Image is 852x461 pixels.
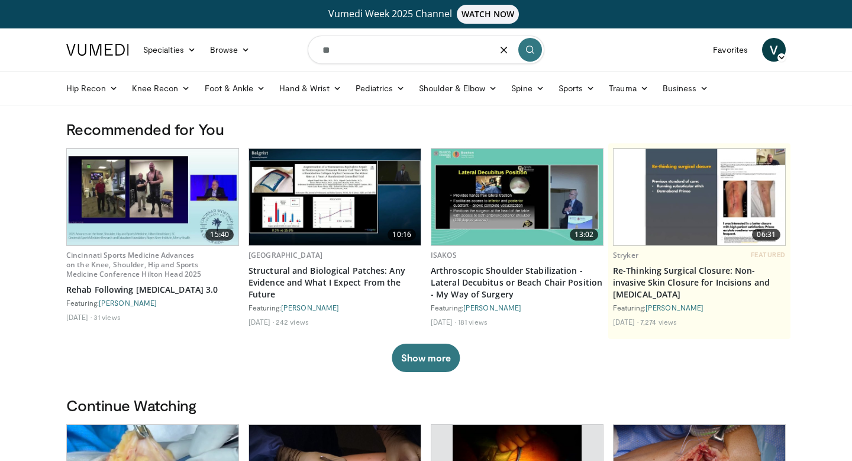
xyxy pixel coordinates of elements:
button: Show more [392,344,460,372]
a: Structural and Biological Patches: Any Evidence and What I Expect From the Future [248,265,421,300]
input: Search topics, interventions [308,36,544,64]
a: Spine [504,76,551,100]
a: [PERSON_NAME] [463,303,521,312]
a: 06:31 [614,149,785,245]
a: Browse [203,38,257,62]
a: 13:02 [431,149,603,245]
a: [PERSON_NAME] [646,303,703,312]
a: Knee Recon [125,76,198,100]
span: WATCH NOW [457,5,519,24]
img: f1f532c3-0ef6-42d5-913a-00ff2bbdb663.620x360_q85_upscale.jpg [614,149,785,245]
a: Rehab Following [MEDICAL_DATA] 3.0 [66,284,239,296]
li: 181 views [458,317,488,326]
li: 31 views [93,312,121,322]
li: [DATE] [66,312,92,322]
h3: Continue Watching [66,396,786,415]
li: 242 views [276,317,309,326]
div: Featuring: [248,303,421,312]
span: 06:31 [752,229,780,241]
a: Arthroscopic Shoulder Stabilization - Lateral Decubitus or Beach Chair Position - My Way of Surgery [431,265,603,300]
a: Shoulder & Elbow [412,76,504,100]
a: Sports [551,76,602,100]
a: V [762,38,786,62]
a: Stryker [613,250,638,260]
a: Hand & Wrist [272,76,348,100]
a: Foot & Ankle [198,76,273,100]
img: 59a9fd30-ffa8-43ea-a133-21a4f3100a19.620x360_q85_upscale.jpg [249,149,421,245]
li: [DATE] [248,317,274,326]
a: Specialties [136,38,203,62]
a: Re-Thinking Surgical Closure: Non-invasive Skin Closure for Incisions and [MEDICAL_DATA] [613,265,786,300]
a: ISAKOS [431,250,457,260]
div: Featuring: [66,298,239,308]
a: Favorites [706,38,755,62]
li: [DATE] [431,317,456,326]
a: Cincinnati Sports Medicine Advances on the Knee, Shoulder, Hip and Sports Medicine Conference Hil... [66,250,201,279]
a: 10:16 [249,149,421,245]
a: [PERSON_NAME] [99,299,157,307]
a: Vumedi Week 2025 ChannelWATCH NOW [68,5,784,24]
a: Hip Recon [59,76,125,100]
div: Featuring: [613,303,786,312]
li: [DATE] [613,317,638,326]
img: VuMedi Logo [66,44,129,56]
a: Trauma [602,76,656,100]
li: 7,274 views [640,317,677,326]
img: 4911405c-0c2a-4cfe-93f0-bb34caba435b.620x360_q85_upscale.jpg [431,149,603,245]
a: Business [656,76,716,100]
span: 15:40 [205,229,234,241]
a: [GEOGRAPHIC_DATA] [248,250,322,260]
span: 10:16 [388,229,416,241]
a: 15:40 [67,149,238,245]
div: Featuring: [431,303,603,312]
h3: Recommended for You [66,120,786,139]
img: 18a7dd73-0fde-4c05-9587-9ee26af1022b.620x360_q85_upscale.jpg [67,149,238,245]
a: Pediatrics [348,76,412,100]
a: [PERSON_NAME] [281,303,339,312]
span: 13:02 [570,229,598,241]
span: FEATURED [751,251,786,259]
